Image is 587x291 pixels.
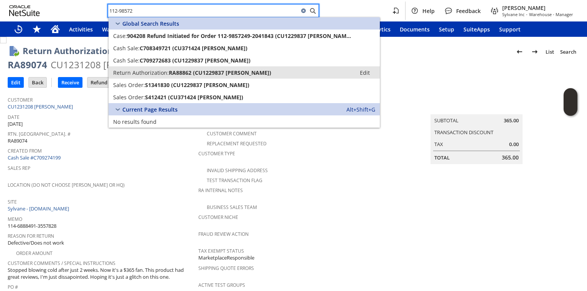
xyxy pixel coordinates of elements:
a: Location (Do Not Choose [PERSON_NAME] or HQ) [8,182,125,188]
a: RA Internal Notes [198,187,243,194]
span: [DATE] [8,120,23,128]
svg: logo [9,5,40,16]
a: Customer Comment [207,130,257,137]
a: Support [495,21,525,37]
input: Search [108,6,299,15]
a: Business Sales Team [207,204,257,210]
a: Date [8,114,20,120]
span: Case: [113,32,127,39]
a: CU1231208 [PERSON_NAME] [8,103,75,110]
iframe: Click here to launch Oracle Guided Learning Help Panel [564,88,577,116]
span: C708349721 (CU371424 [PERSON_NAME]) [140,44,247,52]
span: - [526,12,528,17]
a: Cash Sale:C709272683 (CU1229837 [PERSON_NAME])Edit: [109,54,380,66]
span: Alt+Shift+G [346,106,375,113]
a: Cash Sale:C708349721 (CU371424 [PERSON_NAME])Edit: [109,42,380,54]
caption: Summary [430,102,523,114]
span: No results found [113,118,157,125]
img: Previous [515,47,524,56]
a: Customer Type [198,150,235,157]
a: Edit: [351,68,378,77]
a: Subtotal [434,117,458,124]
span: S1341830 (CU1229837 [PERSON_NAME]) [145,81,249,89]
span: 904208 Refund Initiated for Order 112-9857249-2041843 (CU1229837 [PERSON_NAME]) [127,32,351,39]
span: RA89074 [8,137,27,145]
span: Cash Sale: [113,57,140,64]
span: Sylvane Inc [502,12,524,17]
span: RA88862 (CU1229837 [PERSON_NAME]) [169,69,271,76]
span: 114-6888491-3557828 [8,222,56,230]
a: Customer [8,97,33,103]
a: Home [46,21,64,37]
a: Shipping Quote Errors [198,265,254,271]
a: Tax [434,141,443,148]
svg: Home [51,25,60,34]
a: Activities [64,21,97,37]
span: Sales Order: [113,81,145,89]
span: Sales Order: [113,94,145,101]
h1: Return Authorization [23,44,113,57]
div: RA89074 [8,59,47,71]
span: 365.00 [502,154,519,161]
div: Shortcuts [28,21,46,37]
a: Documents [395,21,434,37]
a: Created From [8,148,42,154]
a: Search [557,46,579,58]
input: Receive [58,77,82,87]
span: Cash Sale: [113,44,140,52]
span: S412421 (CU371424 [PERSON_NAME]) [145,94,243,101]
div: CU1231208 [PERSON_NAME] [51,59,175,71]
img: Next [530,47,539,56]
span: Defective/Does not work [8,239,64,247]
span: SuiteApps [463,26,490,33]
span: Activities [69,26,93,33]
span: Setup [439,26,454,33]
a: Reason For Return [8,233,54,239]
a: SuiteApps [459,21,495,37]
a: List [542,46,557,58]
a: Recent Records [9,21,28,37]
a: Active Test Groups [198,282,245,288]
a: Rtn. [GEOGRAPHIC_DATA]. # [8,131,71,137]
a: Case:904208 Refund Initiated for Order 112-9857249-2041843 (CU1229837 [PERSON_NAME])Edit: [109,30,380,42]
span: [PERSON_NAME] [502,4,573,12]
input: Edit [8,77,23,87]
a: PO # [8,284,18,290]
span: 0.00 [509,141,519,148]
svg: Shortcuts [32,25,41,34]
span: Return Authorization: [113,69,169,76]
input: Back [29,77,46,87]
a: Replacement Requested [207,140,267,147]
a: Total [434,154,450,161]
svg: Recent Records [14,25,23,34]
a: Transaction Discount [434,129,493,136]
a: Sylvane - [DOMAIN_NAME] [8,205,71,212]
span: Feedback [456,7,481,15]
a: Cash Sale #C709274199 [8,154,61,161]
svg: Search [308,6,317,15]
a: Setup [434,21,459,37]
span: MarketplaceResponsible [198,254,254,261]
a: Memo [8,216,22,222]
span: Global Search Results [122,20,179,27]
a: Tax Exempt Status [198,248,244,254]
a: Sales Order:S1341830 (CU1229837 [PERSON_NAME])Edit: [109,79,380,91]
span: Warehouse [102,26,132,33]
a: No results found [109,115,380,128]
span: C709272683 (CU1229837 [PERSON_NAME]) [140,57,251,64]
a: Site [8,199,17,205]
span: Stopped blowing cold after just 2 weeks. Now it's a $365 fan. This product had great reviews, I'm... [8,266,195,281]
a: Return Authorization:RA88862 (CU1229837 [PERSON_NAME])Edit: [109,66,380,79]
span: Documents [400,26,430,33]
span: Current Page Results [122,106,178,113]
a: Sales Order:S412421 (CU371424 [PERSON_NAME])Edit: [109,91,380,103]
input: Refund [87,77,110,87]
a: Order Amount [16,250,53,256]
span: 365.00 [504,117,519,124]
a: Warehouse [97,21,136,37]
span: Help [422,7,435,15]
span: Warehouse - Manager [529,12,573,17]
span: Oracle Guided Learning Widget. To move around, please hold and drag [564,102,577,116]
a: Customer Comments / Special Instructions [8,260,115,266]
a: Fraud Review Action [198,231,249,237]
